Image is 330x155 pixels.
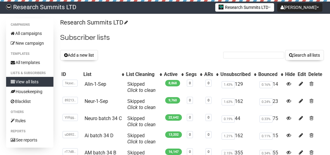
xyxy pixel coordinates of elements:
li: Others [6,108,53,116]
span: VtRgg.. [63,114,78,121]
span: Skipped [127,115,156,127]
span: 0.16% [259,81,273,88]
div: Active [164,71,179,77]
a: See reports [6,135,53,145]
li: Campaigns [6,21,53,28]
span: 0.11% [259,133,273,140]
a: Neur-1-Sep [85,98,108,104]
button: [PERSON_NAME] [277,3,322,12]
a: Blacklist [6,96,53,106]
div: ID [61,71,81,77]
li: Templates [6,50,53,58]
a: 0 [189,150,191,154]
td: 75 [257,113,284,130]
a: 0 [208,115,209,119]
span: 0.19% [222,115,235,123]
td: 162 [219,130,257,147]
th: ARs: No sort applied, activate to apply an ascending sort [203,70,219,79]
img: 2.jpg [219,5,223,9]
div: Delete [308,71,323,77]
a: View all lists [6,77,53,87]
a: All campaigns [6,28,53,38]
span: Skipped [127,81,156,93]
h2: Subscriber lists [60,32,324,43]
a: Rules [6,116,53,126]
span: Skipped [127,98,156,110]
button: Add a new list [60,50,98,60]
span: Skipped [127,133,156,145]
a: 0 [189,81,191,85]
div: Hide [285,71,295,77]
a: Neuro batch 34 C [85,115,122,121]
th: Unsubscribed: No sort applied, activate to apply an ascending sort [219,70,257,79]
button: Search all lists [285,50,324,60]
a: All templates [6,58,53,67]
span: 16,147 [165,149,182,155]
span: 1kyuc.. [63,80,78,87]
button: Research Summits LTD [215,3,274,12]
span: 22,642 [165,114,182,121]
a: Alin-1-Sep [85,81,106,87]
td: 44 [219,113,257,130]
th: Hide: No sort applied, sorting is disabled [284,70,296,79]
div: Bounced [258,71,278,77]
th: Active: No sort applied, activate to apply an ascending sort [163,70,185,79]
td: 162 [219,96,257,113]
a: 0 [189,133,191,137]
div: List [83,71,119,77]
a: 0 [208,150,209,154]
a: 0 [208,98,209,102]
a: Research Summits LTD [60,19,127,26]
a: Click to clean [127,87,156,93]
img: bccbfd5974049ef095ce3c15df0eef5a [6,4,12,10]
span: 13,202 [165,131,182,138]
th: Bounced: No sort applied, activate to apply an ascending sort [257,70,284,79]
div: Unsubscribed [220,71,251,77]
a: Click to clean [127,104,156,110]
span: uD892.. [63,131,78,138]
li: Lists & subscribers [6,70,53,77]
div: Edit [298,71,306,77]
td: 15 [257,130,284,147]
div: ARs [204,71,213,77]
a: 0 [208,133,209,137]
span: 0.33% [259,115,273,123]
td: 129 [219,79,257,96]
span: 8,868 [165,80,180,86]
a: Click to clean [127,139,156,145]
span: 1.21% [222,133,235,140]
td: 14 [257,79,284,96]
span: 1.63% [222,98,235,105]
span: 9,760 [165,97,180,104]
span: 0.24% [259,98,273,105]
a: Click to clean [127,122,156,127]
span: 1.43% [222,81,235,88]
th: ID: No sort applied, sorting is disabled [60,70,82,79]
td: 23 [257,96,284,113]
a: 0 [189,115,191,119]
a: New campaign [6,38,53,48]
a: 0 [189,98,191,102]
span: 89213.. [63,97,78,104]
th: Edit: No sort applied, sorting is disabled [296,70,307,79]
a: Housekeeping [6,87,53,96]
a: Ai batch 34 D [85,133,114,138]
div: Segs [186,71,197,77]
th: Segs: No sort applied, activate to apply an ascending sort [184,70,203,79]
th: Delete: No sort applied, sorting is disabled [307,70,324,79]
a: 0 [208,81,209,85]
th: List Cleaning: No sort applied, activate to apply an ascending sort [125,70,163,79]
div: List Cleaning [126,71,157,77]
th: List: No sort applied, activate to apply an ascending sort [82,70,125,79]
li: Reports [6,128,53,135]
